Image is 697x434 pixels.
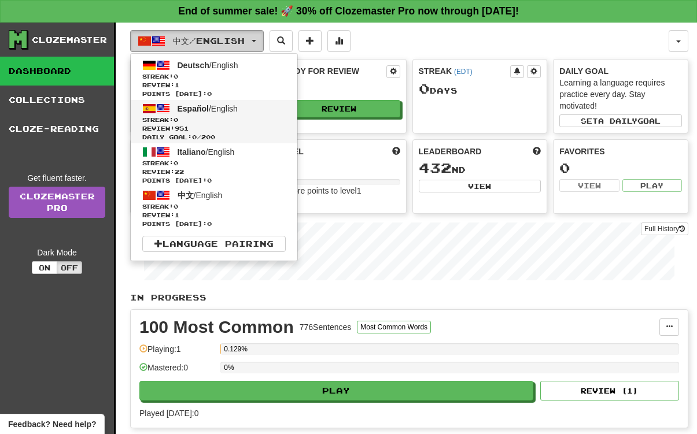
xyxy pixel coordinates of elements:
span: Open feedback widget [8,418,96,430]
button: Add sentence to collection [298,30,322,52]
span: 0 [174,73,178,80]
button: Search sentences [270,30,293,52]
span: / English [178,104,238,113]
button: View [419,180,541,192]
span: 0 [174,159,178,166]
span: Deutsch [178,61,209,70]
span: This week in points, UTC [533,146,541,157]
div: 0 [559,161,682,175]
p: In Progress [130,292,688,303]
span: Streak: [142,116,286,124]
span: 中文 [178,191,194,200]
span: Streak: [142,159,286,168]
div: Day s [419,81,541,97]
button: More stats [327,30,351,52]
span: Points [DATE]: 0 [142,176,286,185]
div: Dark Mode [9,247,105,258]
button: Review (1) [540,381,679,400]
button: Review [278,100,400,117]
a: Italiano/EnglishStreak:0 Review:22Points [DATE]:0 [131,143,297,187]
span: 432 [419,159,452,176]
span: Review: 22 [142,168,286,176]
span: 中文 / English [173,36,245,46]
div: Clozemaster [32,34,107,46]
span: Streak: [142,202,286,211]
span: 0 [419,80,430,97]
span: 0 [174,116,178,123]
span: Daily Goal: / 200 [142,133,286,142]
button: Seta dailygoal [559,114,682,127]
button: Play [139,381,533,400]
button: Full History [641,222,688,235]
div: Learning a language requires practice every day. Stay motivated! [559,77,682,112]
div: Ready for Review [278,65,386,77]
span: / English [178,61,238,70]
div: 776 Sentences [300,321,352,333]
div: 0 [278,161,400,175]
div: Playing: 1 [139,343,215,362]
span: Español [178,104,209,113]
a: Deutsch/EnglishStreak:0 Review:1Points [DATE]:0 [131,57,297,100]
div: Streak [419,65,511,77]
div: 1 [278,81,400,96]
span: Review: 1 [142,211,286,220]
div: Daily Goal [559,65,682,77]
span: / English [178,191,223,200]
div: Mastered: 0 [139,362,215,381]
button: On [32,261,57,274]
button: 中文/English [130,30,264,52]
span: Italiano [178,147,206,157]
span: Score more points to level up [392,146,400,157]
button: Play [622,179,682,192]
span: Played [DATE]: 0 [139,409,198,418]
button: Off [57,261,82,274]
button: Most Common Words [357,321,431,333]
div: Get fluent faster. [9,172,105,184]
div: Favorites [559,146,682,157]
a: Language Pairing [142,236,286,252]
span: 0 [192,133,197,140]
a: 中文/EnglishStreak:0 Review:1Points [DATE]:0 [131,187,297,230]
span: Leaderboard [419,146,482,157]
a: Español/EnglishStreak:0 Review:951Daily Goal:0/200 [131,100,297,143]
a: (EDT) [454,68,473,76]
div: nd [419,161,541,176]
button: View [559,179,619,192]
span: Review: 1 [142,81,286,90]
span: Level [278,146,304,157]
span: Review: 951 [142,124,286,133]
div: 96 more points to level 1 [278,185,400,196]
a: ClozemasterPro [9,187,105,218]
div: 100 Most Common [139,318,294,336]
span: Points [DATE]: 0 [142,90,286,98]
span: Points [DATE]: 0 [142,220,286,228]
strong: End of summer sale! 🚀 30% off Clozemaster Pro now through [DATE]! [178,5,519,17]
span: Streak: [142,72,286,81]
span: / English [178,147,235,157]
span: a daily [598,117,637,125]
span: 0 [174,203,178,210]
